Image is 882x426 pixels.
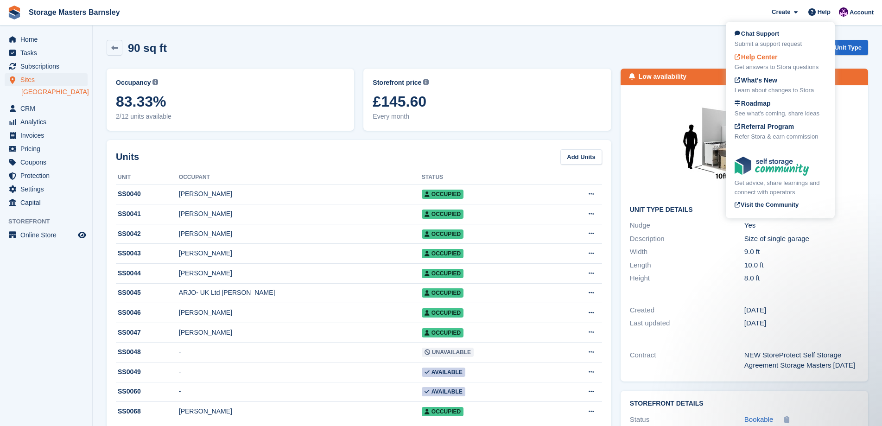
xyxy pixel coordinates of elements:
div: Width [630,247,744,257]
span: Coupons [20,156,76,169]
th: Status [422,170,553,185]
span: Occupied [422,269,463,278]
div: SS0049 [116,367,179,377]
span: 83.33% [116,93,345,110]
div: Contract [630,350,744,371]
span: CRM [20,102,76,115]
div: SS0048 [116,347,179,357]
a: menu [5,142,88,155]
div: SS0068 [116,407,179,416]
div: Status [630,414,744,425]
span: Occupied [422,288,463,298]
span: Analytics [20,115,76,128]
div: Height [630,273,744,284]
span: Available [422,387,465,396]
span: Create [772,7,790,17]
span: 2/12 units available [116,112,345,121]
div: Get advice, share learnings and connect with operators [735,178,826,197]
h2: Storefront Details [630,400,859,407]
a: menu [5,73,88,86]
span: Occupied [422,308,463,318]
div: SS0046 [116,308,179,318]
a: menu [5,33,88,46]
div: Created [630,305,744,316]
div: [PERSON_NAME] [179,308,422,318]
div: [DATE] [744,318,859,329]
a: [GEOGRAPHIC_DATA] [21,88,88,96]
div: 8.0 ft [744,273,859,284]
div: SS0044 [116,268,179,278]
a: menu [5,183,88,196]
div: SS0042 [116,229,179,239]
span: £145.60 [373,93,602,110]
span: Occupancy [116,78,151,88]
img: 100.jpg [675,95,814,199]
td: - [179,343,422,362]
div: 10.0 ft [744,260,859,271]
a: Bookable [744,414,774,425]
span: Online Store [20,229,76,242]
div: Size of single garage [744,234,859,244]
span: Occupied [422,249,463,258]
div: Yes [744,220,859,231]
div: Length [630,260,744,271]
a: Add Units [560,149,602,165]
a: menu [5,60,88,73]
a: Edit Unit Type [815,40,868,55]
div: SS0041 [116,209,179,219]
span: Occupied [422,229,463,239]
div: SS0040 [116,189,179,199]
a: menu [5,169,88,182]
div: [PERSON_NAME] [179,248,422,258]
div: 9.0 ft [744,247,859,257]
div: Low availability [639,72,686,82]
a: menu [5,102,88,115]
a: menu [5,229,88,242]
span: Account [850,8,874,17]
span: Occupied [422,190,463,199]
span: Pricing [20,142,76,155]
img: Louise Masters [839,7,848,17]
span: Help [818,7,831,17]
span: Bookable [744,415,774,423]
a: menu [5,46,88,59]
div: SS0060 [116,387,179,396]
a: Get advice, share learnings and connect with operators Visit the Community [735,157,826,211]
span: Invoices [20,129,76,142]
div: SS0047 [116,328,179,337]
h2: Unit Type details [630,206,859,214]
img: icon-info-grey-7440780725fd019a000dd9b08b2336e03edf1995a4989e88bcd33f0948082b44.svg [423,79,429,85]
div: [PERSON_NAME] [179,189,422,199]
span: Subscriptions [20,60,76,73]
a: Storage Masters Barnsley [25,5,124,20]
div: [PERSON_NAME] [179,407,422,416]
span: Chat Support [735,30,779,37]
td: - [179,382,422,402]
h2: 90 sq ft [128,42,167,54]
span: Settings [20,183,76,196]
span: Occupied [422,328,463,337]
span: Capital [20,196,76,209]
div: Refer Stora & earn commission [735,132,826,141]
h2: Units [116,150,139,164]
div: Description [630,234,744,244]
td: - [179,362,422,382]
span: Storefront price [373,78,421,88]
span: Roadmap [735,100,771,107]
a: What's New Learn about changes to Stora [735,76,826,95]
span: Unavailable [422,348,474,357]
span: Visit the Community [735,201,799,208]
div: Submit a support request [735,39,826,49]
img: stora-icon-8386f47178a22dfd0bd8f6a31ec36ba5ce8667c1dd55bd0f319d3a0aa187defe.svg [7,6,21,19]
div: [PERSON_NAME] [179,268,422,278]
div: See what's coming, share ideas [735,109,826,118]
a: menu [5,156,88,169]
a: menu [5,196,88,209]
span: Occupied [422,407,463,416]
span: Available [422,368,465,377]
a: menu [5,129,88,142]
a: menu [5,115,88,128]
span: Help Center [735,53,778,61]
img: community-logo-e120dcb29bea30313fccf008a00513ea5fe9ad107b9d62852cae38739ed8438e.svg [735,157,809,176]
span: Every month [373,112,602,121]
